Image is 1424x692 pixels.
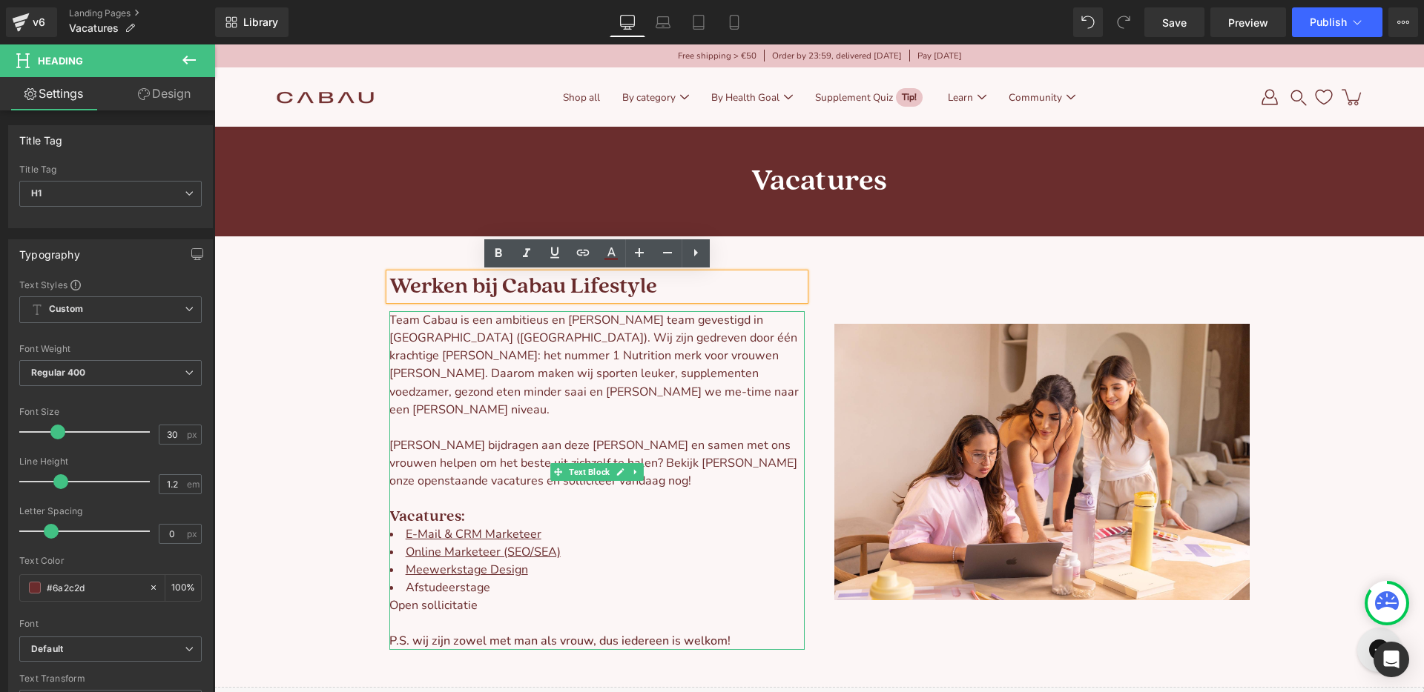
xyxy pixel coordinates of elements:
h1: Werken bij Cabau Lifestyle [175,229,590,256]
a: Preview [1210,7,1286,37]
a: E-Mail & CRM Marketeer [191,482,327,498]
span: Afstudeerstage Open sollicitatie [175,535,276,569]
a: By Health Goal [497,44,565,62]
span: Shop all [349,46,386,60]
span: By category [408,46,461,60]
button: More [1388,7,1418,37]
a: By category [408,44,461,62]
div: % [165,575,201,601]
span: By Health Goal [497,46,565,60]
a: v6 [6,7,57,37]
span: Save [1162,15,1187,30]
button: Redo [1109,7,1138,37]
div: Open Intercom Messenger [1374,642,1409,677]
div: Text Styles [19,279,202,290]
a: Shop all [349,44,386,62]
div: Text Color [19,556,202,566]
iframe: Gorgias live chat messenger [1135,578,1195,633]
span: Community [794,46,848,60]
div: Letter Spacing [19,506,202,516]
span: px [187,430,200,439]
a: Mobile [716,7,752,37]
a: Learn [734,44,759,62]
span: Text Block [352,419,398,436]
div: Line Height [19,456,202,467]
span: Library [243,16,278,29]
font: Vacatures [537,119,673,155]
a: Cabau Lifestyle [59,30,163,75]
span: Learn [734,46,759,60]
a: Desktop [610,7,645,37]
span: px [187,529,200,539]
div: Font [19,619,202,629]
span: Preview [1228,15,1268,30]
div: Font Size [19,407,202,417]
a: Tablet [681,7,716,37]
div: v6 [30,13,48,32]
span: Vacatures [69,22,119,34]
span: Tip! [682,44,708,62]
b: Custom [49,303,83,316]
div: Title Tag [19,126,63,147]
input: Color [47,579,142,596]
span: Publish [1310,16,1347,28]
button: Publish [1292,7,1382,37]
a: Meewerkstage Design [191,517,314,533]
i: Default [31,643,63,656]
a: Laptop [645,7,681,37]
b: Regular 400 [31,367,86,378]
div: Font Weight [19,344,202,354]
div: Text Transform [19,673,202,684]
a: Cart [1127,41,1150,64]
a: Expand / Collapse [414,419,429,436]
p: Team Cabau is een ambitieus en [PERSON_NAME] team gevestigd in [GEOGRAPHIC_DATA] ([GEOGRAPHIC_DAT... [175,267,590,373]
a: Community [794,44,848,62]
a: Landing Pages [69,7,215,19]
h3: Vacatures: [175,463,590,481]
p: Free shipping > €50 Order by 23:59, delivered [DATE] Pay [DATE] [464,5,748,18]
div: Title Tag [19,164,202,175]
strong: P.S. wij zijn zowel met man als vrouw, dus iedereen is welkom! [175,588,516,605]
button: Undo [1073,7,1103,37]
div: Typography [19,240,80,261]
b: H1 [31,187,42,199]
img: Cabau Lifestyle [59,44,163,62]
a: Wishlist [1101,44,1118,61]
p: [PERSON_NAME] bijdragen aan deze [PERSON_NAME] en samen met ons vrouwen helpen om het beste uit z... [175,392,590,445]
span: em [187,479,200,489]
a: Online Marketeer (SEO/SEA) [191,499,346,516]
a: Account [1044,41,1067,64]
span: Heading [38,55,83,67]
a: New Library [215,7,289,37]
span: Supplement Quiz [601,44,679,62]
a: Design [111,77,218,110]
a: Supplement QuizTip! [601,44,711,62]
